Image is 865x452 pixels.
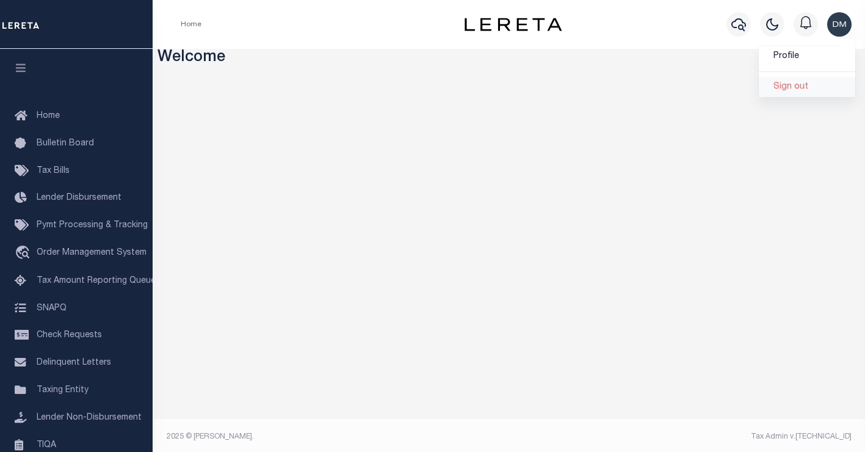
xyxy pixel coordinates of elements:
img: svg+xml;base64,PHN2ZyB4bWxucz0iaHR0cDovL3d3dy53My5vcmcvMjAwMC9zdmciIHBvaW50ZXItZXZlbnRzPSJub25lIi... [827,12,852,37]
h3: Welcome [157,49,861,68]
span: SNAPQ [37,304,67,312]
i: travel_explore [15,246,34,261]
span: Sign out [773,82,808,91]
div: 2025 © [PERSON_NAME]. [157,431,509,442]
span: Tax Bills [37,167,70,175]
a: Profile [759,46,855,67]
span: Taxing Entity [37,386,89,395]
li: Home [181,19,201,30]
span: Lender Disbursement [37,194,121,202]
span: Tax Amount Reporting Queue [37,277,156,285]
span: Profile [773,52,799,60]
span: Pymt Processing & Tracking [37,221,148,230]
span: Delinquent Letters [37,359,111,367]
span: Order Management System [37,249,147,257]
span: Home [37,112,60,120]
div: Tax Admin v.[TECHNICAL_ID] [518,431,852,442]
a: Sign out [759,77,855,97]
span: Bulletin Board [37,139,94,148]
span: TIQA [37,440,56,449]
span: Check Requests [37,331,102,340]
span: Lender Non-Disbursement [37,414,142,422]
img: logo-dark.svg [465,18,562,31]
